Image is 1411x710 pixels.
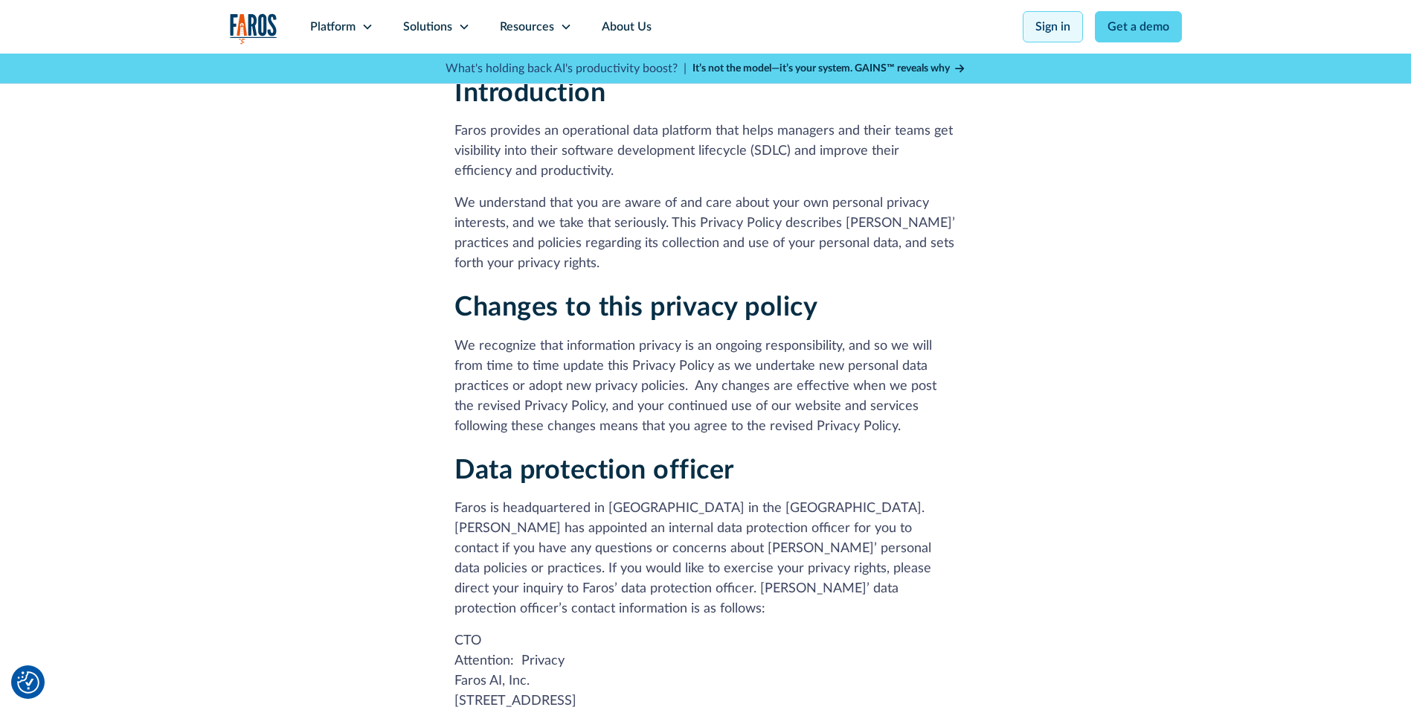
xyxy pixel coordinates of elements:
button: Cookie Settings [17,671,39,694]
p: Faros provides an operational data platform that helps managers and their teams get visibility in... [454,121,957,182]
a: It’s not the model—it’s your system. GAINS™ reveals why [692,61,966,77]
p: We recognize that information privacy is an ongoing responsibility, and so we will from time to t... [454,336,957,437]
a: Sign in [1023,11,1083,42]
h2: Introduction [454,77,957,109]
a: home [230,13,277,44]
div: Platform [310,18,356,36]
a: Get a demo [1095,11,1182,42]
h2: Changes to this privacy policy [454,292,957,324]
p: What's holding back AI's productivity boost? | [446,60,687,77]
img: Logo of the analytics and reporting company Faros. [230,13,277,44]
strong: It’s not the model—it’s your system. GAINS™ reveals why [692,63,950,74]
img: Revisit consent button [17,671,39,694]
p: We understand that you are aware of and care about your own personal privacy interests, and we ta... [454,194,957,274]
div: Resources [500,18,554,36]
div: Solutions [403,18,452,36]
p: Faros is headquartered in [GEOGRAPHIC_DATA] in the [GEOGRAPHIC_DATA]. [PERSON_NAME] has appointed... [454,499,957,619]
h2: Data protection officer [454,455,957,487]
